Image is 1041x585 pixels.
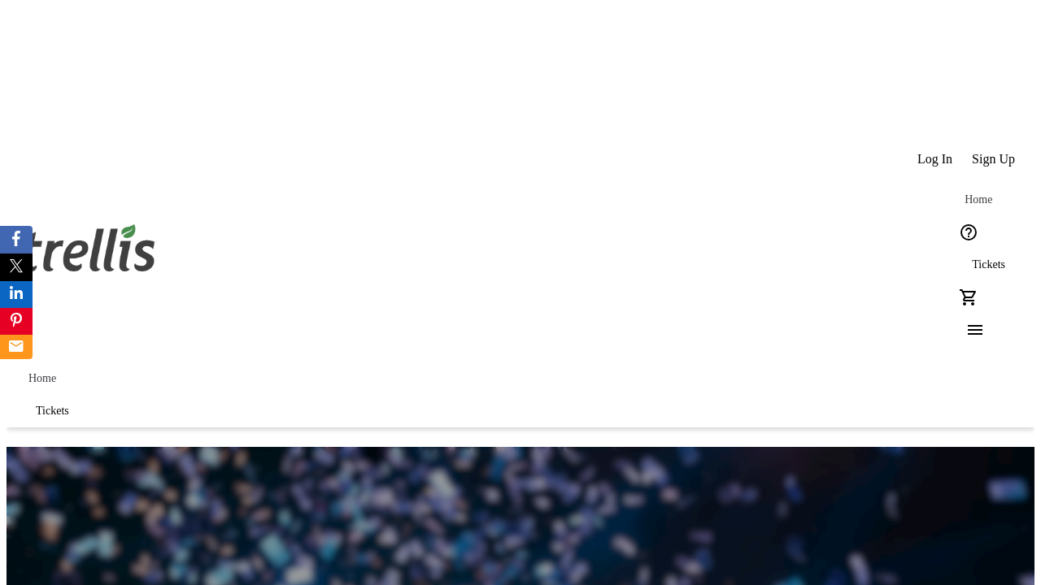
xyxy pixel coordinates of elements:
[16,395,89,427] a: Tickets
[917,152,952,167] span: Log In
[908,143,962,175] button: Log In
[952,249,1025,281] a: Tickets
[16,362,68,395] a: Home
[972,258,1005,271] span: Tickets
[965,193,992,206] span: Home
[952,314,985,346] button: Menu
[28,372,56,385] span: Home
[952,281,985,314] button: Cart
[36,405,69,418] span: Tickets
[962,143,1025,175] button: Sign Up
[952,184,1004,216] a: Home
[952,216,985,249] button: Help
[16,206,161,288] img: Orient E2E Organization Gxt70SntlS's Logo
[972,152,1015,167] span: Sign Up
